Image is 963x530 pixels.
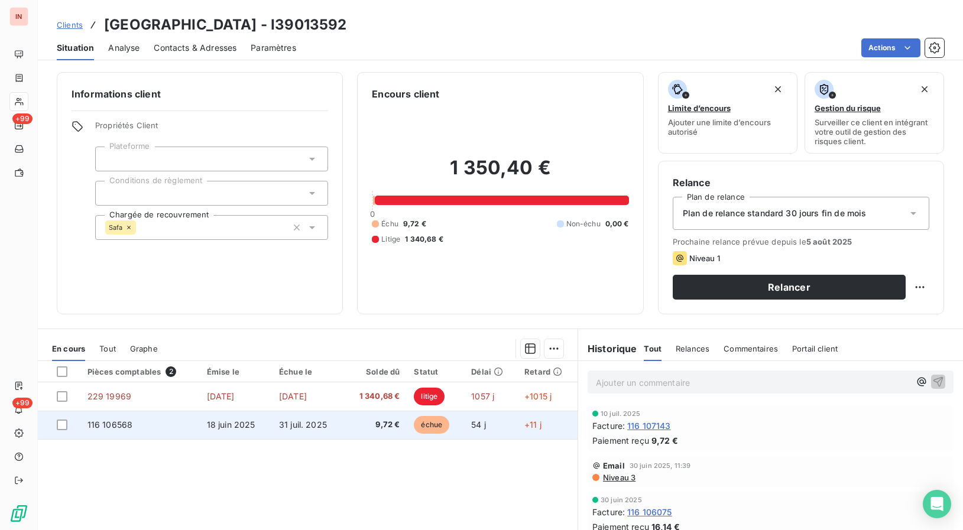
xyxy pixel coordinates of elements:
[57,20,83,30] span: Clients
[207,420,255,430] span: 18 juin 2025
[673,175,929,190] h6: Relance
[105,188,115,199] input: Ajouter une valeur
[592,420,625,432] span: Facture :
[9,7,28,26] div: IN
[109,224,123,231] span: Safa
[471,391,494,401] span: 1057 j
[724,344,778,353] span: Commentaires
[403,219,426,229] span: 9,72 €
[861,38,920,57] button: Actions
[207,391,235,401] span: [DATE]
[95,121,328,137] span: Propriétés Client
[166,366,176,377] span: 2
[130,344,158,353] span: Graphe
[279,391,307,401] span: [DATE]
[9,116,28,135] a: +99
[658,72,797,154] button: Limite d’encoursAjouter une limite d’encours autorisé
[381,234,400,245] span: Litige
[601,496,642,503] span: 30 juin 2025
[87,366,193,377] div: Pièces comptables
[351,419,400,431] span: 9,72 €
[592,434,649,447] span: Paiement reçu
[87,420,133,430] span: 116 106568
[627,506,672,518] span: 116 106075
[668,118,787,136] span: Ajouter une limite d’encours autorisé
[524,391,552,401] span: +1015 j
[207,367,265,376] div: Émise le
[52,344,85,353] span: En cours
[279,420,327,430] span: 31 juil. 2025
[405,234,443,245] span: 1 340,68 €
[602,473,635,482] span: Niveau 3
[923,490,951,518] div: Open Intercom Messenger
[351,367,400,376] div: Solde dû
[136,222,145,233] input: Ajouter une valeur
[251,42,296,54] span: Paramètres
[105,154,115,164] input: Ajouter une valeur
[673,237,929,246] span: Prochaine relance prévue depuis le
[99,344,116,353] span: Tout
[792,344,838,353] span: Portail client
[524,420,542,430] span: +11 j
[351,391,400,402] span: 1 340,68 €
[414,367,457,376] div: Statut
[689,253,720,263] span: Niveau 1
[815,103,881,113] span: Gestion du risque
[815,118,934,146] span: Surveiller ce client en intégrant votre outil de gestion des risques client.
[108,42,140,54] span: Analyse
[627,420,671,432] span: 116 107143
[57,19,83,31] a: Clients
[372,156,628,191] h2: 1 350,40 €
[414,416,449,434] span: échue
[676,344,709,353] span: Relances
[673,275,906,300] button: Relancer
[279,367,336,376] div: Échue le
[668,103,731,113] span: Limite d’encours
[87,391,131,401] span: 229 19969
[471,367,510,376] div: Délai
[9,504,28,523] img: Logo LeanPay
[644,344,662,353] span: Tout
[601,410,640,417] span: 10 juil. 2025
[566,219,601,229] span: Non-échu
[578,342,637,356] h6: Historique
[12,398,33,408] span: +99
[104,14,346,35] h3: [GEOGRAPHIC_DATA] - I39013592
[154,42,236,54] span: Contacts & Adresses
[630,462,691,469] span: 30 juin 2025, 11:39
[524,367,570,376] div: Retard
[806,237,852,246] span: 5 août 2025
[805,72,944,154] button: Gestion du risqueSurveiller ce client en intégrant votre outil de gestion des risques client.
[683,207,867,219] span: Plan de relance standard 30 jours fin de mois
[471,420,486,430] span: 54 j
[603,461,625,470] span: Email
[12,113,33,124] span: +99
[370,209,375,219] span: 0
[651,434,678,447] span: 9,72 €
[605,219,629,229] span: 0,00 €
[72,87,328,101] h6: Informations client
[381,219,398,229] span: Échu
[414,388,445,405] span: litige
[592,506,625,518] span: Facture :
[372,87,439,101] h6: Encours client
[57,42,94,54] span: Situation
